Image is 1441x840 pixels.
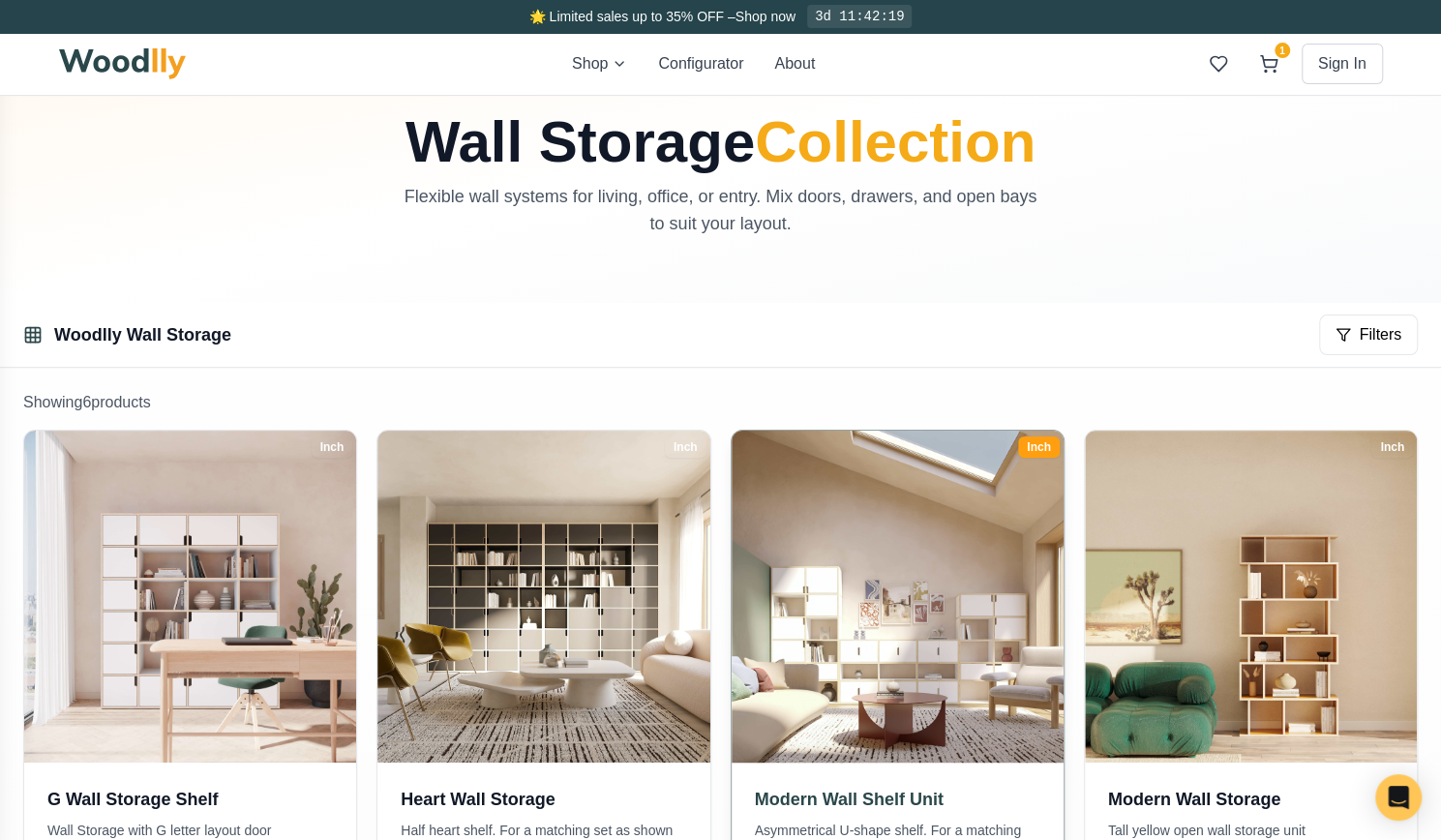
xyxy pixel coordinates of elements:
img: Heart Wall Storage [377,431,709,763]
a: Shop now [736,9,796,24]
span: 1 [1275,43,1290,58]
span: Collection [755,109,1036,174]
div: Inch [1371,436,1413,458]
img: G Wall Storage Shelf [24,431,356,763]
button: Filters [1319,315,1418,355]
h3: Heart Wall Storage [401,786,686,813]
img: Modern Wall Shelf Unit [723,422,1071,770]
span: Filters [1359,323,1401,346]
img: Modern Wall Storage [1085,431,1417,763]
button: About [774,52,815,75]
button: Configurator [658,52,743,75]
h3: G Wall Storage Shelf [47,786,333,813]
p: Wall Storage with G letter layout door [47,821,333,840]
p: Flexible wall systems for living, office, or entry. Mix doors, drawers, and open bays to suit you... [396,183,1046,237]
div: Inch [312,436,353,458]
a: Woodlly Wall Storage [54,325,231,345]
h3: Modern Wall Shelf Unit [755,786,1040,813]
button: 1 [1251,46,1286,81]
button: Sign In [1302,44,1383,84]
div: Inch [1018,436,1060,458]
p: Showing 6 product s [23,391,1418,414]
div: Inch [665,436,706,458]
p: Tall yellow open wall storage unit [1108,821,1394,840]
div: Open Intercom Messenger [1375,774,1422,821]
div: 3d 11:42:19 [807,5,912,28]
span: 🌟 Limited sales up to 35% OFF – [529,9,736,24]
button: Shop [572,52,627,75]
h3: Modern Wall Storage [1108,786,1394,813]
img: Woodlly [59,48,187,79]
h1: Wall Storage [287,113,1155,171]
